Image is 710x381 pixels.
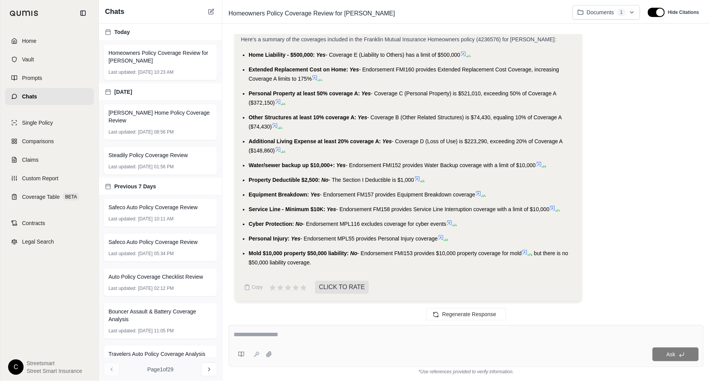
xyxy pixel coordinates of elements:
[5,69,94,86] a: Prompts
[321,177,329,183] span: No
[295,221,303,227] span: No
[350,250,358,256] span: No
[225,7,566,20] div: Edit Title
[22,137,54,145] span: Comparisons
[108,328,137,334] span: Last updated:
[108,308,212,323] span: Bouncer Assault & Battery Coverage Analysis
[652,347,699,361] button: Ask
[22,193,60,201] span: Coverage Table
[138,69,174,75] span: [DATE] 10:23 AM
[325,52,460,58] span: - Coverage E (Liability to Others) has a limit of $500,000
[361,90,371,97] span: Yes
[108,129,137,135] span: Last updated:
[315,281,369,294] span: CLICK TO RATE
[108,69,137,75] span: Last updated:
[249,114,356,120] span: Other Structures at least 10% coverage A:
[108,109,212,124] span: [PERSON_NAME] Home Policy Coverage Review
[336,206,550,212] span: - Endorsement FM158 provides Service Line Interruption coverage with a limit of $10,000
[22,93,37,100] span: Chats
[114,88,132,96] span: [DATE]
[485,191,486,198] span: .
[241,36,556,42] span: Here's a summary of the coverages included in the Franklin Mutual Insurance Homeowners policy (42...
[310,191,320,198] span: Yes
[22,238,54,246] span: Legal Search
[10,10,39,16] img: Qumis Logo
[249,250,568,266] span: , but there is no $50,000 liability coverage.
[281,124,283,130] span: .
[8,359,24,375] div: C
[249,52,315,58] span: Home Liability - $500,000:
[327,206,336,212] span: Yes
[5,188,94,205] a: Coverage TableBETA
[424,177,425,183] span: .
[241,279,266,295] button: Copy
[545,162,547,168] span: .
[456,221,457,227] span: .
[108,350,205,358] span: Travelers Auto Policy Coverage Analysis
[22,156,39,164] span: Claims
[5,133,94,150] a: Comparisons
[249,66,559,82] span: - Endorsement FMI160 provides Extended Replacement Cost Coverage, increasing Coverage A limits to...
[291,235,300,242] span: Yes
[303,221,446,227] span: - Endorsement MPL116 excludes coverage for cyber events
[249,114,562,130] span: - Coverage B (Other Related Structures) is $74,430, equaling 10% of Coverage A ($74,430)
[22,219,45,227] span: Contracts
[249,250,349,256] span: Mold $10,000 property $50,000 liability:
[587,8,614,16] span: Documents
[229,367,704,375] div: *Use references provided to verify information.
[573,5,641,20] button: Documents1
[27,367,82,375] span: Street Smart Insurance
[249,191,309,198] span: Equipment Breakdown:
[5,170,94,187] a: Custom Report
[358,250,522,256] span: - Endorsement FMI153 provides $10,000 property coverage for mold
[138,164,174,170] span: [DATE] 01:56 PM
[5,88,94,105] a: Chats
[5,151,94,168] a: Claims
[668,9,699,15] span: Hide Citations
[27,359,82,367] span: Streetsmart
[22,119,53,127] span: Single Policy
[321,76,322,82] span: .
[249,221,294,227] span: Cyber Protection:
[249,66,348,73] span: Extended Replacement Cost on Home:
[5,114,94,131] a: Single Policy
[336,162,346,168] span: Yes
[382,138,391,144] span: Yes
[22,56,34,63] span: Vault
[447,235,449,242] span: .
[358,114,367,120] span: Yes
[426,308,506,320] button: Regenerate Response
[249,138,563,154] span: - Coverage D (Loss of Use) is $223,290, exceeding 20% of Coverage A ($148,860)
[249,206,325,212] span: Service Line - Minimum $10K:
[5,51,94,68] a: Vault
[300,235,438,242] span: - Endorsement MPL55 provides Personal Injury coverage
[5,233,94,250] a: Legal Search
[138,216,174,222] span: [DATE] 10:11 AM
[249,90,360,97] span: Personal Property at least 50% coverage A:
[346,162,535,168] span: - Endorsement FMI152 provides Water Backup coverage with a limit of $10,000
[249,235,290,242] span: Personal Injury:
[284,100,286,106] span: .
[138,251,174,257] span: [DATE] 05:34 PM
[108,203,198,211] span: Safeco Auto Policy Coverage Review
[108,238,198,246] span: Safeco Auto Policy Coverage Review
[22,37,36,45] span: Home
[114,183,156,190] span: Previous 7 Days
[207,7,216,16] button: New Chat
[138,328,174,334] span: [DATE] 11:05 PM
[63,193,79,201] span: BETA
[147,366,174,373] span: Page 1 of 29
[77,7,89,19] button: Collapse sidebar
[284,147,286,154] span: .
[108,273,203,281] span: Auto Policy Coverage Checklist Review
[108,164,137,170] span: Last updated:
[225,7,398,20] span: Homeowners Policy Coverage Review for [PERSON_NAME]
[252,284,263,290] span: Copy
[469,52,471,58] span: .
[138,129,174,135] span: [DATE] 08:56 PM
[329,177,414,183] span: - The Section I Deductible is $1,000
[249,162,335,168] span: Water/sewer backup up $10,000+:
[5,32,94,49] a: Home
[108,251,137,257] span: Last updated:
[22,74,42,82] span: Prompts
